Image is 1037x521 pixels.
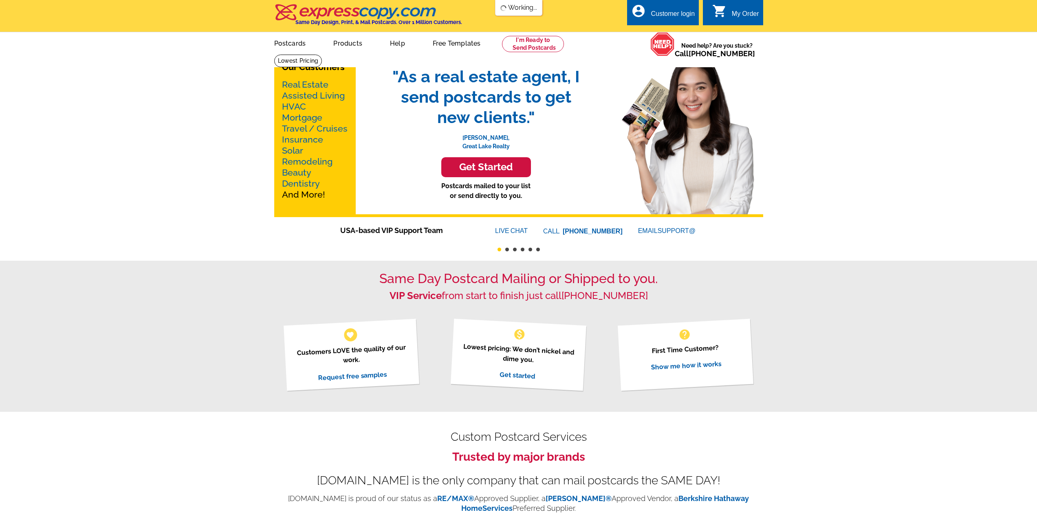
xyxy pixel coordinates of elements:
h3: Trusted by major brands [274,450,763,464]
span: favorite [346,330,354,339]
h4: Same Day Design, Print, & Mail Postcards. Over 1 Million Customers. [295,19,462,25]
a: Mortgage [282,112,322,123]
a: EMAILSUPPORT@ [638,227,697,234]
span: USA-based VIP Support Team [340,225,471,236]
p: First Time Customer? [628,341,743,357]
font: LIVE [495,226,511,236]
a: Request free samples [318,370,387,382]
a: Remodeling [282,156,332,167]
a: [PHONE_NUMBER] [689,49,755,58]
a: LIVECHAT [495,227,528,234]
button: 3 of 6 [513,248,517,251]
button: 5 of 6 [528,248,532,251]
a: Solar [282,145,303,156]
font: CALL [543,226,561,236]
p: [PERSON_NAME], Great Lake Realty [384,128,588,151]
h2: from start to finish just call [274,290,763,302]
div: Customer login [651,10,695,22]
strong: VIP Service [390,290,442,301]
a: Postcards [261,33,319,52]
p: Postcards mailed to your list or send directly to you. [384,181,588,201]
a: Get Started [384,157,588,177]
i: shopping_cart [712,4,727,18]
a: shopping_cart My Order [712,9,759,19]
a: [PHONE_NUMBER] [561,290,648,301]
a: Free Templates [420,33,494,52]
p: Customers LOVE the quality of our work. [294,342,409,368]
i: account_circle [631,4,646,18]
p: [DOMAIN_NAME] is proud of our status as a Approved Supplier, a Approved Vendor, a Preferred Suppl... [274,494,763,513]
a: Assisted Living [282,90,345,101]
a: Dentistry [282,178,320,189]
a: Insurance [282,134,323,145]
font: SUPPORT@ [658,226,697,236]
span: Need help? Are you stuck? [675,42,759,58]
a: Real Estate [282,79,328,90]
span: help [678,328,691,341]
div: My Order [732,10,759,22]
a: RE/MAX® [437,494,474,503]
img: help [650,32,675,56]
a: Get started [500,370,535,380]
span: monetization_on [513,328,526,341]
button: 2 of 6 [505,248,509,251]
a: Beauty [282,167,311,178]
a: [PHONE_NUMBER] [563,228,623,235]
h1: Same Day Postcard Mailing or Shipped to you. [274,271,763,286]
a: account_circle Customer login [631,9,695,19]
span: "As a real estate agent, I send postcards to get new clients." [384,66,588,128]
a: Show me how it works [651,360,722,371]
img: loading... [500,5,506,11]
a: Products [320,33,375,52]
a: HVAC [282,101,306,112]
h2: Custom Postcard Services [274,432,763,442]
div: [DOMAIN_NAME] is the only company that can mail postcards the SAME DAY! [274,476,763,486]
button: 1 of 6 [498,248,501,251]
a: Travel / Cruises [282,123,348,134]
a: [PERSON_NAME]® [546,494,612,503]
span: Call [675,49,755,58]
p: Lowest pricing: We don’t nickel and dime you. [461,341,576,367]
p: And More! [282,79,348,200]
a: Help [377,33,418,52]
h3: Get Started [451,161,521,173]
button: 4 of 6 [521,248,524,251]
button: 6 of 6 [536,248,540,251]
a: Same Day Design, Print, & Mail Postcards. Over 1 Million Customers. [274,10,462,25]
